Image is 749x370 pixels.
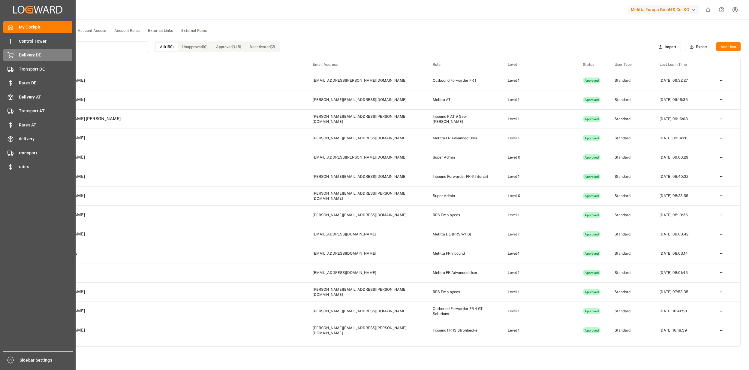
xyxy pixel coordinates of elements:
button: Deactivated (2) [245,43,279,51]
td: Inbound Forwarder AT 7 Skat [426,340,501,359]
button: Import [654,42,681,52]
div: Approved [583,289,601,295]
td: RRS Employees [426,205,501,225]
td: Standard [608,129,653,148]
div: Melitta Europa GmbH & Co. KG [628,5,699,14]
th: Level [501,58,576,71]
td: [DATE] 15:34:08 [653,340,713,359]
a: Rates AT [3,119,72,131]
span: Sidebar Settings [20,357,73,363]
td: Inbound FR 13 Strohbecke [426,321,501,340]
td: Standard [608,71,653,90]
span: Control Tower [19,38,73,44]
td: Melitta AT [426,90,501,109]
button: External Links [144,26,177,35]
td: [PERSON_NAME][EMAIL_ADDRESS][DOMAIN_NAME] [306,205,426,225]
td: Standard [608,148,653,167]
td: [PERSON_NAME][EMAIL_ADDRESS][DOMAIN_NAME] [306,90,426,109]
a: My Cockpit [3,21,72,33]
td: Level 1 [501,205,576,225]
div: Approved [583,270,601,276]
th: User Type [608,58,653,71]
td: Level 1 [501,225,576,244]
td: Standard [608,282,653,302]
td: [DATE] 09:00:29 [653,148,713,167]
td: Level 1 [501,282,576,302]
td: Level 1 [501,109,576,129]
button: External Roles [177,26,211,35]
td: Inbound F AT 9 Gebr [PERSON_NAME] [426,109,501,129]
td: Standard [608,205,653,225]
td: Level 1 [501,302,576,321]
td: [DATE] 09:16:35 [653,90,713,109]
td: Melitta DE (RRS WHS) [426,225,501,244]
button: Account Roles [110,26,144,35]
a: Control Tower [3,35,72,47]
button: Approved (148) [212,43,245,51]
a: delivery [3,133,72,145]
span: Transport DE [19,66,73,72]
a: transport [3,147,72,159]
button: Add User [716,42,741,52]
a: Rates DE [3,77,72,89]
a: rates [3,161,72,173]
td: [EMAIL_ADDRESS][DOMAIN_NAME] [306,263,426,282]
td: Level 1 [501,244,576,263]
div: Approved [583,250,601,256]
span: delivery [19,136,73,142]
td: Standard [608,167,653,186]
td: Standard [608,186,653,205]
td: [EMAIL_ADDRESS][PERSON_NAME][DOMAIN_NAME] [306,148,426,167]
td: [DATE] 07:53:35 [653,282,713,302]
button: Account Access [74,26,110,35]
td: Inbound Forwarder FR 6 Interset [426,167,501,186]
td: Standard [608,90,653,109]
button: show 0 new notifications [701,3,715,17]
td: Outbound Forwarder FR 1 [426,71,501,90]
td: Standard [608,302,653,321]
div: Approved [583,154,601,160]
div: Approved [583,193,601,199]
div: Approved [583,174,601,180]
td: [DATE] 08:03:42 [653,225,713,244]
td: [DATE] 09:14:28 [653,129,713,148]
td: Level 1 [501,71,576,90]
th: Status [576,58,609,71]
td: RRS Employees [426,282,501,302]
div: Approved [583,212,601,218]
a: Transport DE [3,63,72,75]
div: Approved [583,308,601,314]
td: [PERSON_NAME][EMAIL_ADDRESS][PERSON_NAME][DOMAIN_NAME] [306,109,426,129]
th: User Name [29,58,306,71]
td: [DATE] 16:18:39 [653,321,713,340]
td: Level 1 [501,167,576,186]
span: transport [19,150,73,156]
button: Unapproved (0) [178,43,212,51]
div: Approved [583,116,601,122]
div: Approved [583,77,601,83]
td: [PERSON_NAME][EMAIL_ADDRESS][PERSON_NAME][DOMAIN_NAME] [306,186,426,205]
td: Outbound Forwarder FR 4 GT Solutions [426,302,501,321]
td: [DATE] 08:01:45 [653,263,713,282]
td: Level 1 [501,263,576,282]
td: Super Admin [426,148,501,167]
td: Standard [608,340,653,359]
td: [PERSON_NAME][EMAIL_ADDRESS][DOMAIN_NAME] [306,167,426,186]
th: Email Address [306,58,426,71]
a: Delivery DE [3,49,72,61]
td: [PERSON_NAME][EMAIL_ADDRESS][PERSON_NAME][DOMAIN_NAME] [306,321,426,340]
td: Melitta FR Inbound [426,244,501,263]
button: All (150) [156,43,178,51]
td: Melitta FR Advanced User [426,263,501,282]
td: [EMAIL_ADDRESS][PERSON_NAME][DOMAIN_NAME] [306,71,426,90]
input: Search for users [28,41,148,52]
td: [DATE] 08:40:32 [653,167,713,186]
td: Level 1 [501,340,576,359]
div: [PERSON_NAME] [PERSON_NAME] [45,116,121,122]
td: Standard [608,321,653,340]
td: [DATE] 08:23:56 [653,186,713,205]
td: Standard [608,244,653,263]
span: rates [19,164,73,170]
td: [EMAIL_ADDRESS][DOMAIN_NAME] [306,244,426,263]
td: [DATE] 08:03:14 [653,244,713,263]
